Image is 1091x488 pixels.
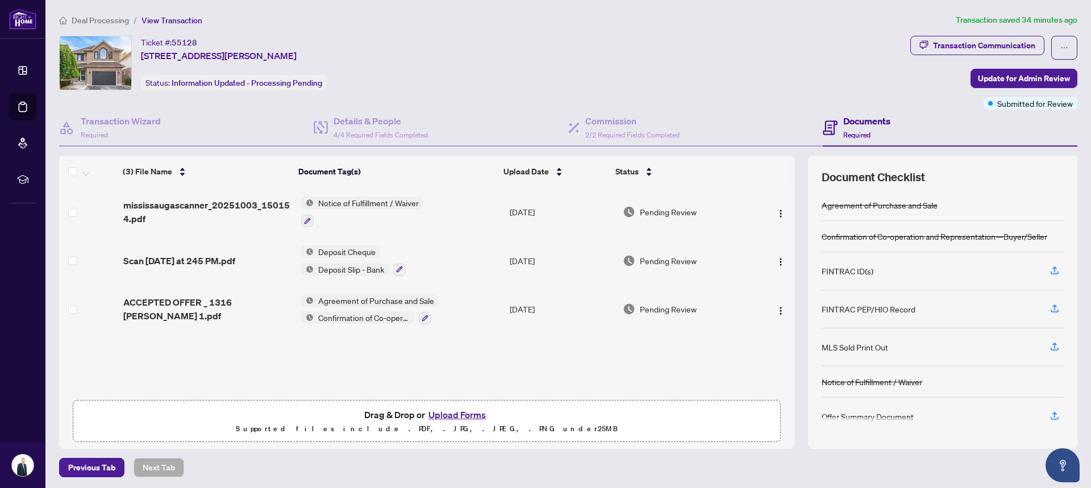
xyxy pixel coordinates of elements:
[68,458,115,477] span: Previous Tab
[123,165,172,178] span: (3) File Name
[9,9,36,30] img: logo
[314,294,439,307] span: Agreement of Purchase and Sale
[172,78,322,88] span: Information Updated - Processing Pending
[585,131,680,139] span: 2/2 Required Fields Completed
[294,156,499,187] th: Document Tag(s)
[59,458,124,477] button: Previous Tab
[971,69,1077,88] button: Update for Admin Review
[822,199,938,211] div: Agreement of Purchase and Sale
[843,131,871,139] span: Required
[505,236,618,285] td: [DATE]
[72,15,129,26] span: Deal Processing
[141,75,327,90] div: Status:
[822,169,925,185] span: Document Checklist
[623,206,635,218] img: Document Status
[301,245,406,276] button: Status IconDeposit ChequeStatus IconDeposit Slip - Bank
[334,114,428,128] h4: Details & People
[640,303,697,315] span: Pending Review
[314,197,423,209] span: Notice of Fulfillment / Waiver
[822,303,915,315] div: FINTRAC PEP/HIO Record
[59,16,67,24] span: home
[81,114,161,128] h4: Transaction Wizard
[1060,44,1068,52] span: ellipsis
[933,36,1035,55] div: Transaction Communication
[60,36,131,90] img: IMG-W12396424_1.jpg
[301,311,314,324] img: Status Icon
[776,257,785,266] img: Logo
[134,458,184,477] button: Next Tab
[141,49,297,62] span: [STREET_ADDRESS][PERSON_NAME]
[301,263,314,276] img: Status Icon
[314,311,414,324] span: Confirmation of Co-operation and Representation—Buyer/Seller
[640,206,697,218] span: Pending Review
[772,300,790,318] button: Logo
[822,376,922,388] div: Notice of Fulfillment / Waiver
[1046,448,1080,482] button: Open asap
[141,36,197,49] div: Ticket #:
[301,294,439,325] button: Status IconAgreement of Purchase and SaleStatus IconConfirmation of Co-operation and Representati...
[640,255,697,267] span: Pending Review
[314,245,380,258] span: Deposit Cheque
[81,131,108,139] span: Required
[843,114,890,128] h4: Documents
[134,14,137,27] li: /
[997,97,1073,110] span: Submitted for Review
[776,209,785,218] img: Logo
[123,254,235,268] span: Scan [DATE] at 245 PM.pdf
[73,401,780,443] span: Drag & Drop orUpload FormsSupported files include .PDF, .JPG, .JPEG, .PNG under25MB
[615,165,639,178] span: Status
[505,187,618,236] td: [DATE]
[301,294,314,307] img: Status Icon
[301,245,314,258] img: Status Icon
[822,265,873,277] div: FINTRAC ID(s)
[364,407,489,422] span: Drag & Drop or
[978,69,1070,87] span: Update for Admin Review
[772,203,790,221] button: Logo
[118,156,294,187] th: (3) File Name
[910,36,1044,55] button: Transaction Communication
[301,197,314,209] img: Status Icon
[776,306,785,315] img: Logo
[12,454,34,476] img: Profile Icon
[301,197,423,227] button: Status IconNotice of Fulfillment / Waiver
[425,407,489,422] button: Upload Forms
[822,410,914,423] div: Offer Summary Document
[141,15,202,26] span: View Transaction
[611,156,747,187] th: Status
[123,295,292,323] span: ACCEPTED OFFER _ 1316 [PERSON_NAME] 1.pdf
[80,422,773,436] p: Supported files include .PDF, .JPG, .JPEG, .PNG under 25 MB
[623,303,635,315] img: Document Status
[822,230,1047,243] div: Confirmation of Co-operation and Representation—Buyer/Seller
[956,14,1077,27] article: Transaction saved 34 minutes ago
[623,255,635,267] img: Document Status
[499,156,611,187] th: Upload Date
[314,263,389,276] span: Deposit Slip - Bank
[505,285,618,334] td: [DATE]
[334,131,428,139] span: 4/4 Required Fields Completed
[772,252,790,270] button: Logo
[585,114,680,128] h4: Commission
[503,165,549,178] span: Upload Date
[123,198,292,226] span: mississaugascanner_20251003_150154.pdf
[822,341,888,353] div: MLS Sold Print Out
[172,37,197,48] span: 55128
